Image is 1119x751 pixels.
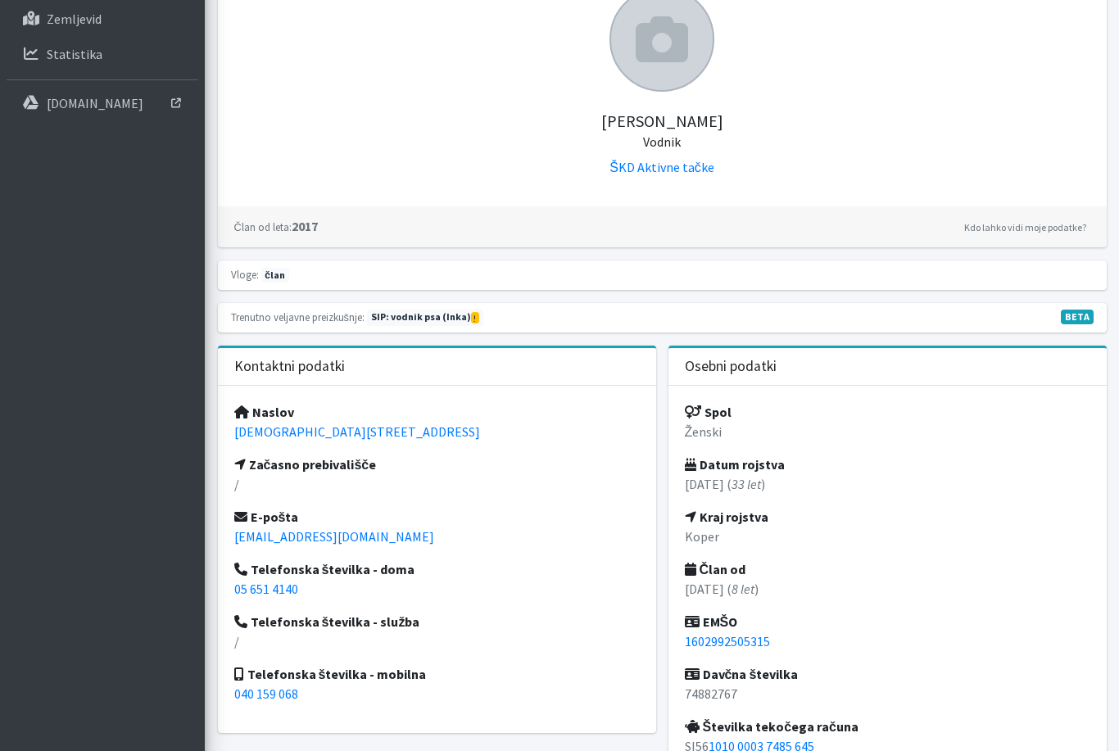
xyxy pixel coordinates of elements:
[234,92,1090,151] h5: [PERSON_NAME]
[643,133,681,150] small: Vodnik
[609,159,714,175] a: ŠKD Aktivne tačke
[234,358,345,375] h3: Kontaktni podatki
[234,404,294,420] strong: Naslov
[685,633,770,649] a: 1602992505315
[960,218,1090,238] a: Kdo lahko vidi moje podatke?
[7,2,198,35] a: Zemljevid
[7,38,198,70] a: Statistika
[685,718,859,735] strong: Številka tekočega računa
[1061,310,1094,324] span: V fazi razvoja
[234,685,298,702] a: 040 159 068
[234,220,292,233] small: Član od leta:
[261,268,289,283] span: član
[685,509,768,525] strong: Kraj rojstva
[367,310,483,326] span: Naslednja preizkušnja: jesen 2025
[685,666,799,682] strong: Davčna številka
[732,476,761,492] em: 33 let
[685,474,1090,494] p: [DATE] ( )
[231,268,259,281] small: Vloge:
[234,613,420,630] strong: Telefonska številka - služba
[685,404,732,420] strong: Spol
[685,527,1090,546] p: Koper
[234,631,640,651] p: /
[234,666,427,682] strong: Telefonska številka - mobilna
[685,561,746,577] strong: Član od
[234,509,299,525] strong: E-pošta
[685,422,1090,441] p: Ženski
[234,218,318,234] strong: 2017
[47,11,102,27] p: Zemljevid
[685,579,1090,599] p: [DATE] ( )
[685,684,1090,703] p: 74882767
[47,95,143,111] p: [DOMAIN_NAME]
[234,456,377,473] strong: Začasno prebivališče
[685,456,785,473] strong: Datum rojstva
[471,312,479,323] span: Kmalu preteče
[231,310,365,323] small: Trenutno veljavne preizkušnje:
[234,474,640,494] p: /
[234,581,298,597] a: 05 651 4140
[234,561,415,577] strong: Telefonska številka - doma
[234,423,480,440] a: [DEMOGRAPHIC_DATA][STREET_ADDRESS]
[685,613,738,630] strong: EMŠO
[7,87,198,120] a: [DOMAIN_NAME]
[732,581,754,597] em: 8 let
[234,528,434,545] a: [EMAIL_ADDRESS][DOMAIN_NAME]
[47,46,102,62] p: Statistika
[685,358,777,375] h3: Osebni podatki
